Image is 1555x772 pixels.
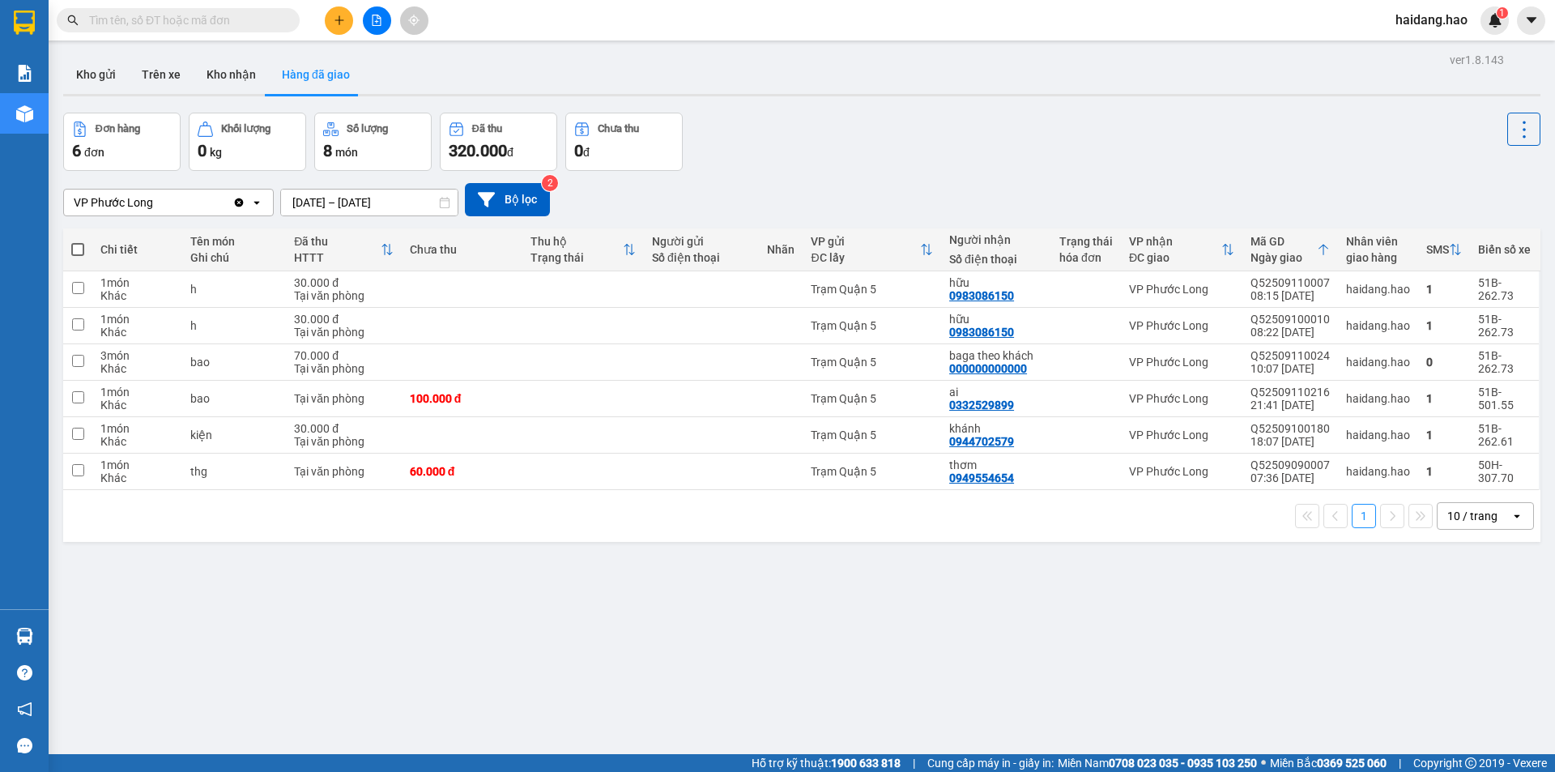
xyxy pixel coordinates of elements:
div: 1 [1426,283,1462,296]
div: ver 1.8.143 [1450,51,1504,69]
div: 10 / trang [1447,508,1497,524]
div: Khối lượng [221,123,271,134]
div: Khác [100,471,174,484]
div: Trạm Quận 5 [811,465,933,478]
img: warehouse-icon [16,628,33,645]
span: đơn [84,146,104,159]
div: Trạm Quận 5 [811,429,933,441]
button: aim [400,6,428,35]
div: Biển số xe [1478,243,1531,256]
div: Tại văn phòng [294,465,394,478]
div: hóa đơn [1059,251,1113,264]
div: Q52509100180 [1250,422,1330,435]
span: kg [210,146,222,159]
div: hữu [949,313,1043,326]
span: Hỗ trợ kỹ thuật: [752,754,901,772]
button: plus [325,6,353,35]
div: VP Phước Long [74,194,153,211]
div: Tại văn phòng [294,289,394,302]
div: h [190,319,279,332]
span: notification [17,702,32,717]
svg: open [250,196,263,209]
div: Đơn hàng [96,123,140,134]
span: đ [507,146,513,159]
div: bao [190,392,279,405]
button: file-add [363,6,391,35]
div: 50H-307.70 [1478,459,1531,484]
div: Khác [100,435,174,448]
span: ⚪️ [1261,760,1266,766]
th: Toggle SortBy [1418,228,1470,271]
div: haidang.hao [1346,429,1410,441]
div: 000000000000 [949,362,1027,375]
div: Tại văn phòng [294,435,394,448]
span: plus [334,15,345,26]
div: VP Phước Long [1129,465,1234,478]
th: Toggle SortBy [522,228,644,271]
div: Người nhận [949,233,1043,246]
div: haidang.hao [1346,319,1410,332]
div: Người gửi [652,235,752,248]
div: 30.000 đ [294,276,394,289]
div: 1 [1426,392,1462,405]
div: giao hàng [1346,251,1410,264]
div: ĐC lấy [811,251,920,264]
div: Tại văn phòng [294,392,394,405]
input: Tìm tên, số ĐT hoặc mã đơn [89,11,280,29]
div: 51B-262.61 [1478,422,1531,448]
div: Số lượng [347,123,388,134]
div: Số điện thoại [949,253,1043,266]
div: Khác [100,399,174,412]
div: khánh [949,422,1043,435]
div: 0949554654 [949,471,1014,484]
div: 0983086150 [949,289,1014,302]
div: Đã thu [294,235,381,248]
div: 60.000 đ [410,465,515,478]
span: món [335,146,358,159]
div: thg [190,465,279,478]
button: 1 [1352,504,1376,528]
div: VP gửi [811,235,920,248]
div: bao [190,356,279,369]
strong: 0369 525 060 [1317,757,1387,770]
div: Ngày giao [1250,251,1317,264]
sup: 2 [542,175,558,191]
div: Nhân viên [1346,235,1410,248]
div: 21:41 [DATE] [1250,399,1330,412]
div: h [190,283,279,296]
div: HTTT [294,251,381,264]
div: 1 [1426,465,1462,478]
span: 8 [323,141,332,160]
div: hữu [949,276,1043,289]
svg: open [1510,510,1523,522]
button: Đã thu320.000đ [440,113,557,171]
div: 0944702579 [949,435,1014,448]
div: Q52509100010 [1250,313,1330,326]
button: Trên xe [129,55,194,94]
span: aim [408,15,420,26]
div: Chi tiết [100,243,174,256]
div: haidang.hao [1346,356,1410,369]
span: copyright [1465,757,1476,769]
div: Q52509110007 [1250,276,1330,289]
span: | [1399,754,1401,772]
div: 08:15 [DATE] [1250,289,1330,302]
strong: 0708 023 035 - 0935 103 250 [1109,757,1257,770]
span: file-add [371,15,382,26]
div: Q52509110216 [1250,386,1330,399]
div: 07:36 [DATE] [1250,471,1330,484]
span: 0 [574,141,583,160]
div: 3 món [100,349,174,362]
div: 1 món [100,313,174,326]
button: Đơn hàng6đơn [63,113,181,171]
th: Toggle SortBy [286,228,402,271]
div: 10:07 [DATE] [1250,362,1330,375]
div: Trạm Quận 5 [811,283,933,296]
div: Đã thu [472,123,502,134]
div: 18:07 [DATE] [1250,435,1330,448]
svg: Clear value [232,196,245,209]
th: Toggle SortBy [1121,228,1242,271]
div: 0 [1426,356,1462,369]
div: Số điện thoại [652,251,752,264]
div: Khác [100,326,174,339]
